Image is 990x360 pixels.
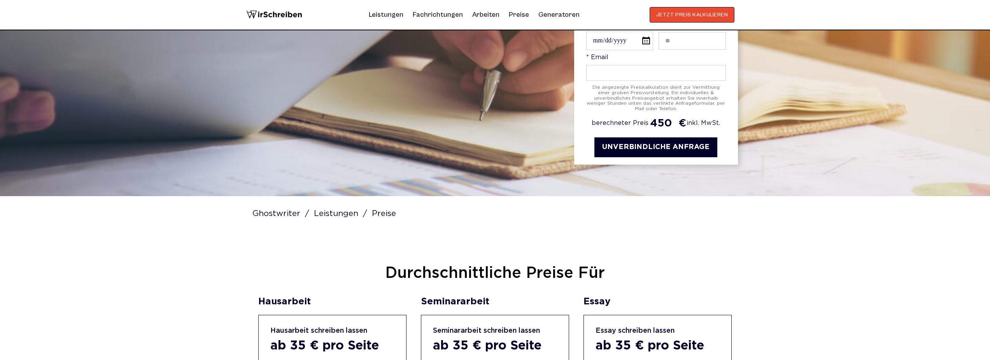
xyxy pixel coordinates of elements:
[258,297,407,307] div: Hausarbeit
[679,117,687,130] span: €
[509,11,529,19] a: Preise
[433,327,557,335] div: Seminararbeit schreiben lassen
[596,327,720,335] div: Essay schreiben lassen
[594,137,717,157] button: UNVERBINDLICHE ANFRAGE
[538,9,580,21] a: Generatoren
[586,32,653,50] input: Abgabetermin
[472,9,499,21] a: Arbeiten
[586,65,726,81] input: * Email
[252,264,738,283] h2: Durchschnittliche Preise für
[246,7,302,23] img: logo wirschreiben
[369,9,403,21] a: Leistungen
[433,339,557,353] div: ab 35 € pro Seite
[586,21,653,50] label: Abgabetermin
[586,54,726,81] label: * Email
[270,327,395,335] div: Hausarbeit schreiben lassen
[583,297,732,307] div: Essay
[252,210,312,217] a: Ghostwriter
[421,297,569,307] div: Seminararbeit
[413,9,463,21] a: Fachrichtungen
[650,7,735,23] button: JETZT PREIS KALKULIEREN
[687,120,720,127] span: inkl. MwSt.
[592,120,648,127] span: berechneter Preis
[650,118,672,130] span: 450
[586,85,726,112] div: Die angezeigte Preiskalkulation dient zur Vermittlung einer groben Preisvorstellung. Ein individu...
[270,339,395,353] div: ab 35 € pro Seite
[314,210,370,217] a: Leistungen
[602,144,710,150] span: UNVERBINDLICHE ANFRAGE
[372,210,399,217] span: Preise
[596,339,720,353] div: ab 35 € pro Seite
